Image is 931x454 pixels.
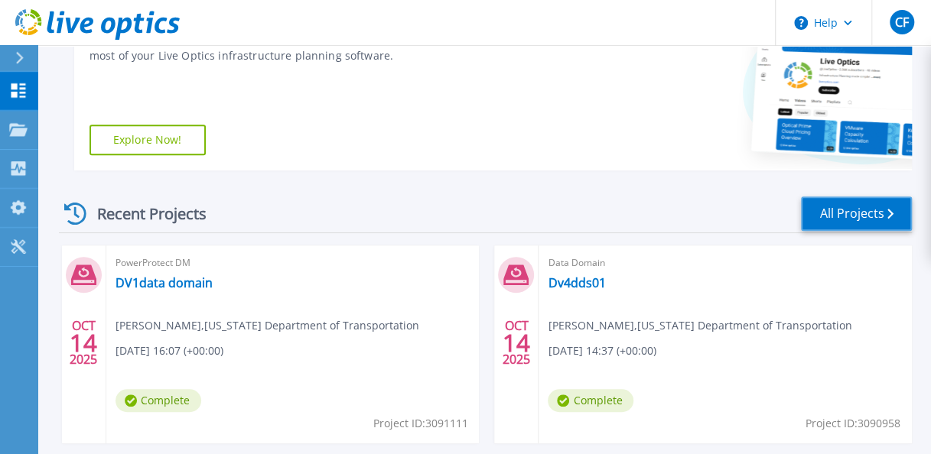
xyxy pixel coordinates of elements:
span: [DATE] 16:07 (+00:00) [116,342,223,359]
div: OCT 2025 [69,315,98,371]
div: Recent Projects [59,195,227,232]
span: [DATE] 14:37 (+00:00) [548,342,656,359]
span: Project ID: 3091111 [373,415,467,432]
a: All Projects [801,196,912,231]
span: 14 [70,336,97,349]
div: OCT 2025 [502,315,531,371]
span: CF [894,16,908,28]
span: Data Domain [548,255,903,271]
span: Project ID: 3090958 [806,415,900,432]
a: Explore Now! [90,125,206,155]
span: Complete [548,389,633,412]
span: 14 [503,336,530,349]
a: DV1data domain [116,275,213,290]
span: Complete [116,389,201,412]
span: [PERSON_NAME] , [US_STATE] Department of Transportation [548,317,851,334]
span: PowerProtect DM [116,255,470,271]
span: [PERSON_NAME] , [US_STATE] Department of Transportation [116,317,419,334]
a: Dv4dds01 [548,275,605,290]
div: Find tutorials, instructional guides and other support videos to help you make the most of your L... [90,33,524,63]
